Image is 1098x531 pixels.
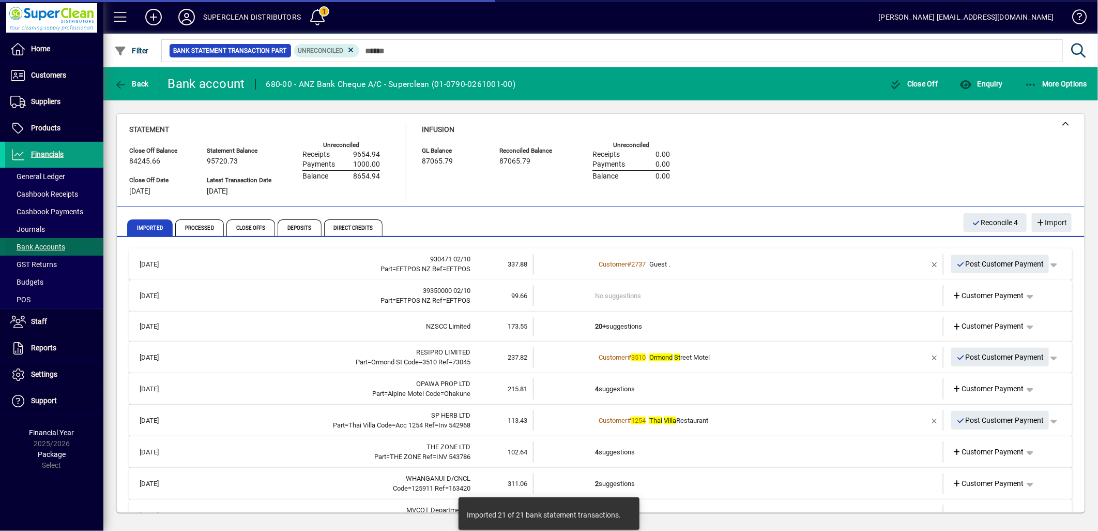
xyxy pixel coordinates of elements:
span: [DATE] [207,187,228,196]
span: [DATE] [129,187,150,196]
button: More Options [1022,75,1090,93]
div: EFTPOS NZ EFTPOS [183,264,471,274]
em: Thai [649,417,662,424]
div: 39350000 02/10 [183,286,471,296]
mat-expansion-panel-header: [DATE]THE ZONE LTDPart=THE ZONE Ref=INV 543786102.644suggestionsCustomer Payment [129,436,1072,468]
span: Reconciled Balance [499,148,561,154]
div: RESIPRO LIMITED [183,347,471,358]
td: [DATE] [134,317,183,336]
span: 102.64 [508,448,528,456]
a: Customer#2737 [595,259,649,270]
span: Back [114,80,149,88]
td: [DATE] [134,441,183,463]
span: 2737 [631,260,646,268]
span: 87065.79 [499,157,530,166]
em: Ormond [649,353,673,361]
div: Alpine Motel Ohakune [183,389,471,399]
a: Cashbook Payments [5,203,103,220]
mat-expansion-panel-header: [DATE]NZSCC Limited173.5520+suggestionsCustomer Payment [129,312,1072,342]
mat-expansion-panel-header: [DATE]930471 02/10Part=EFTPOS NZ Ref=EFTPOS337.88Customer#2737Guest .Post Customer Payment [129,248,1072,280]
span: Close Offs [226,219,275,236]
span: 84245.66 [129,157,160,166]
span: Post Customer Payment [956,256,1044,273]
span: 173.55 [508,322,528,330]
em: St [674,353,680,361]
span: Cashbook Payments [10,208,83,216]
button: Close Off [887,75,941,93]
div: Thai Villa Acc 1254 Inv 542968 [183,420,471,431]
span: Products [31,124,60,132]
mat-expansion-panel-header: [DATE]SP HERB LTDPart=Thai Villa Code=Acc 1254 Ref=Inv 542968113.43Customer#1254Thai VillaRestaur... [129,405,1072,436]
a: Suppliers [5,89,103,115]
button: Back [112,75,151,93]
button: Post Customer Payment [951,411,1049,430]
mat-expansion-panel-header: [DATE]WHANGANUI D/CNCLCode=125911 Ref=163420311.062suggestionsCustomer Payment [129,468,1072,499]
a: General Ledger [5,168,103,185]
span: # [627,260,631,268]
div: [PERSON_NAME] [EMAIL_ADDRESS][DOMAIN_NAME] [879,9,1054,25]
label: Unreconciled [323,142,359,149]
span: Cashbook Receipts [10,190,78,198]
td: suggestions [595,473,883,494]
span: 9654.94 [353,151,380,159]
span: 8654.94 [353,172,380,181]
span: Customer [599,417,627,424]
span: Customer Payment [953,321,1024,332]
b: 4 [595,448,599,456]
span: reet Motel [649,353,710,361]
span: Reconcile 4 [972,214,1018,231]
span: POS [10,296,30,304]
span: Customers [31,71,66,79]
span: 87065.79 [422,157,453,166]
button: Add [137,8,170,26]
td: suggestions [595,378,883,400]
span: 99.66 [512,292,528,300]
span: Receipts [302,151,330,159]
button: Reconcile 4 [964,213,1027,232]
button: Import [1032,213,1072,232]
span: 0.00 [655,151,670,159]
button: Post Customer Payment [951,348,1049,366]
span: Processed [175,219,224,236]
span: GL Balance [422,148,484,154]
span: Customer Payment [953,478,1024,489]
div: Imported 21 of 21 bank statement transactions. [467,510,621,520]
td: Initialising... [595,505,883,526]
span: Deposits [278,219,322,236]
a: Reports [5,335,103,361]
span: 311.06 [508,480,528,488]
button: Remove [926,256,943,272]
div: Bank account [168,76,245,92]
span: Bank Statement Transaction Part [174,46,287,56]
div: NZSCC Limited [183,321,471,332]
span: Customer Payment [953,384,1024,394]
span: Latest Transaction Date [207,177,271,184]
a: Staff [5,309,103,335]
label: Unreconciled [613,142,649,149]
td: [DATE] [134,347,183,368]
span: 113.43 [508,417,528,424]
mat-expansion-panel-header: [DATE]39350000 02/10Part=EFTPOS NZ Ref=EFTPOS99.66No suggestionsCustomer Payment [129,280,1072,312]
mat-expansion-panel-header: [DATE]RESIPRO LIMITEDPart=Ormond St Code=3510 Ref=73045237.82Customer#3510Ormond Street MotelPost... [129,342,1072,373]
span: Unreconciled [298,47,344,54]
span: GST Returns [10,260,57,269]
span: 337.88 [508,260,528,268]
span: General Ledger [10,172,65,181]
span: Restaurant [649,417,708,424]
td: [DATE] [134,410,183,431]
td: [DATE] [134,473,183,494]
a: GST Returns [5,256,103,273]
span: Guest . [649,260,670,268]
span: 0.00 [655,160,670,169]
span: Post Customer Payment [956,412,1044,429]
b: 2 [595,480,599,488]
a: Journals [5,220,103,238]
div: MVCOT Departmental [183,505,471,515]
a: Customer Payment [949,379,1028,398]
span: More Options [1025,80,1088,88]
span: # [627,353,631,361]
button: Post Customer Payment [951,255,1049,273]
span: Suppliers [31,97,60,106]
span: Customer Payment [953,290,1024,301]
a: Home [5,36,103,62]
